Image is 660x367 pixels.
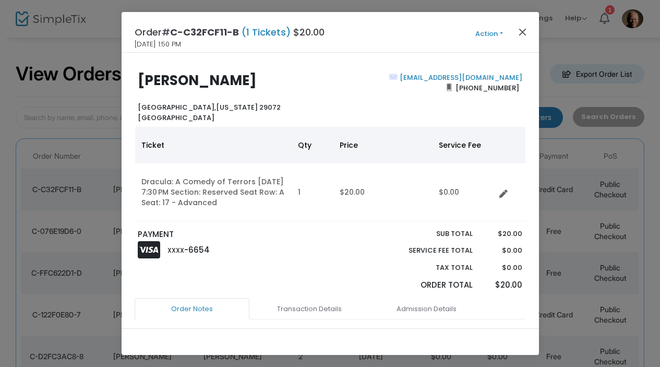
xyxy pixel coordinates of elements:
[452,79,522,96] span: [PHONE_NUMBER]
[135,127,292,163] th: Ticket
[135,127,525,221] div: Data table
[515,25,529,39] button: Close
[483,229,522,239] p: $20.00
[398,73,522,82] a: [EMAIL_ADDRESS][DOMAIN_NAME]
[433,127,495,163] th: Service Fee
[483,279,522,291] p: $20.00
[135,163,292,221] td: Dracula: A Comedy of Terrors [DATE] 7:30 PM Section: Reserved Seat Row: A Seat: 17 - Advanced
[385,279,473,291] p: Order Total
[135,298,249,320] a: Order Notes
[483,245,522,256] p: $0.00
[184,244,210,255] span: -6654
[292,163,333,221] td: 1
[138,102,216,112] span: [GEOGRAPHIC_DATA],
[458,28,521,40] button: Action
[385,263,473,273] p: Tax Total
[385,245,473,256] p: Service Fee Total
[138,71,257,90] b: [PERSON_NAME]
[333,163,433,221] td: $20.00
[135,25,325,39] h4: Order# $20.00
[252,298,367,320] a: Transaction Details
[385,229,473,239] p: Sub total
[138,229,325,241] p: PAYMENT
[239,26,293,39] span: (1 Tickets)
[135,39,181,50] span: [DATE] 1:50 PM
[369,298,484,320] a: Admission Details
[433,163,495,221] td: $0.00
[170,26,239,39] span: C-C32FCF11-B
[333,127,433,163] th: Price
[167,246,184,255] span: XXXX
[292,127,333,163] th: Qty
[138,102,281,123] b: [US_STATE] 29072 [GEOGRAPHIC_DATA]
[483,263,522,273] p: $0.00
